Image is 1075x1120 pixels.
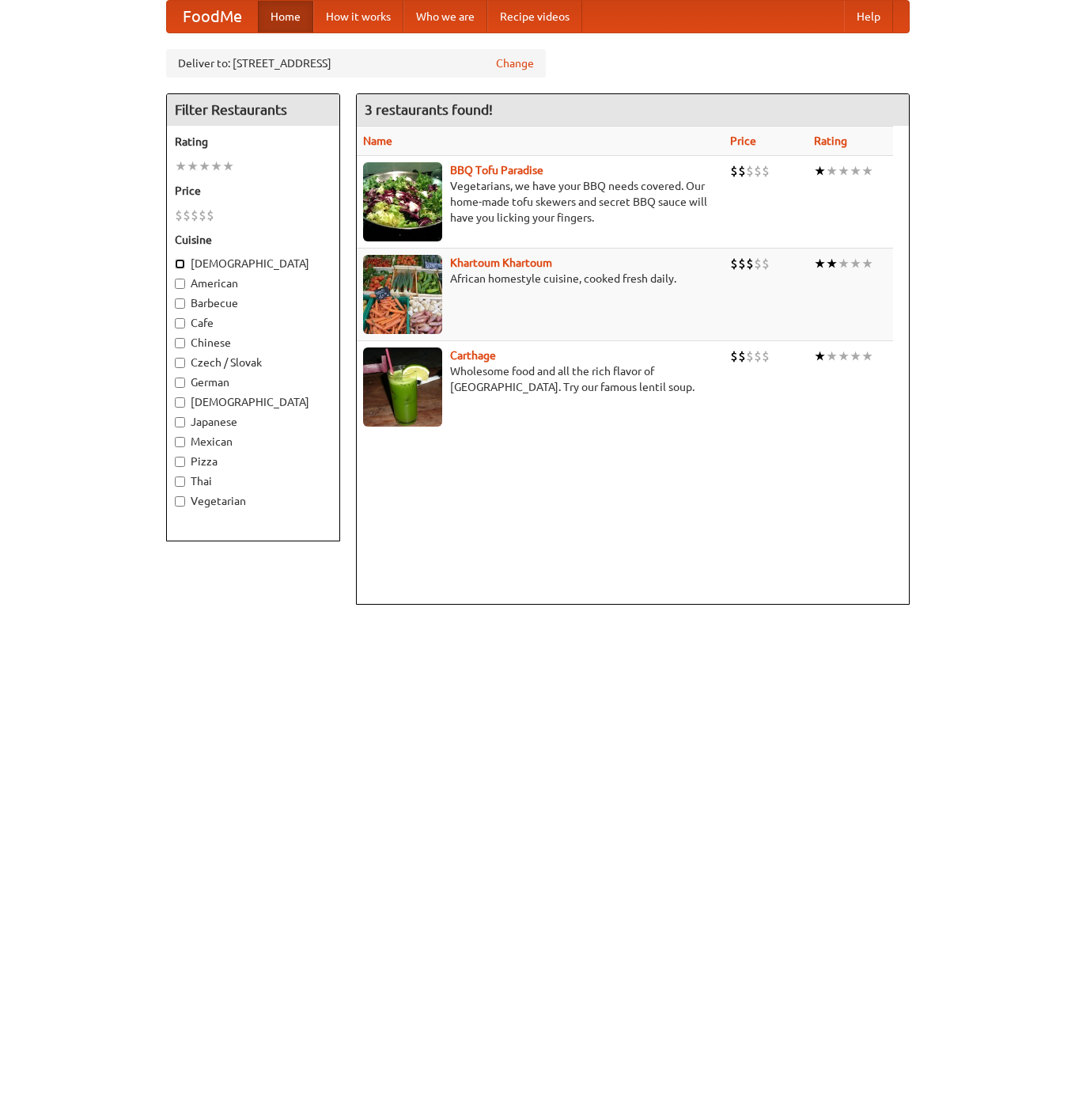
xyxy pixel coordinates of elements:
p: African homestyle cuisine, cooked fresh daily. [363,271,717,287]
li: $ [191,207,199,224]
li: $ [183,207,191,224]
a: Change [496,55,534,71]
input: Barbecue [175,298,185,309]
li: $ [746,162,754,180]
input: [DEMOGRAPHIC_DATA] [175,397,185,408]
li: ★ [850,162,861,180]
label: [DEMOGRAPHIC_DATA] [175,394,331,410]
label: German [175,374,331,390]
div: Deliver to: [STREET_ADDRESS] [166,49,546,78]
li: ★ [826,255,838,272]
input: Czech / Slovak [175,358,185,368]
a: Carthage [450,349,496,362]
p: Vegetarians, we have your BBQ needs covered. Our home-made tofu skewers and secret BBQ sauce will... [363,178,717,226]
li: $ [730,255,738,272]
input: Mexican [175,437,185,447]
label: [DEMOGRAPHIC_DATA] [175,256,331,271]
li: $ [738,162,746,180]
a: Home [258,1,313,32]
label: Japanese [175,414,331,430]
h4: Filter Restaurants [167,94,339,126]
li: ★ [861,255,873,272]
a: Recipe videos [487,1,582,32]
li: ★ [814,162,826,180]
label: Czech / Slovak [175,355,331,370]
a: Help [844,1,893,32]
li: ★ [850,255,861,272]
ng-pluralize: 3 restaurants found! [365,102,493,117]
li: ★ [814,347,826,365]
li: ★ [826,347,838,365]
li: $ [175,207,183,224]
li: $ [730,162,738,180]
p: Wholesome food and all the rich flavor of [GEOGRAPHIC_DATA]. Try our famous lentil soup. [363,363,717,395]
li: $ [754,162,762,180]
li: $ [762,162,770,180]
li: $ [738,347,746,365]
h5: Rating [175,134,331,150]
li: ★ [838,255,850,272]
li: ★ [826,162,838,180]
a: Khartoum Khartoum [450,256,552,269]
li: ★ [850,347,861,365]
input: [DEMOGRAPHIC_DATA] [175,259,185,269]
li: $ [754,255,762,272]
li: ★ [838,347,850,365]
li: ★ [838,162,850,180]
li: $ [738,255,746,272]
input: Chinese [175,338,185,348]
label: Barbecue [175,295,331,311]
a: Price [730,135,756,147]
h5: Price [175,183,331,199]
a: How it works [313,1,403,32]
label: American [175,275,331,291]
li: ★ [814,255,826,272]
input: Thai [175,476,185,487]
input: Cafe [175,318,185,328]
input: Pizza [175,457,185,467]
li: $ [199,207,206,224]
input: Vegetarian [175,496,185,507]
li: ★ [199,158,210,175]
a: Name [363,135,392,147]
h5: Cuisine [175,232,331,248]
li: ★ [175,158,187,175]
label: Chinese [175,335,331,351]
label: Thai [175,473,331,489]
li: ★ [861,347,873,365]
li: $ [762,255,770,272]
li: $ [730,347,738,365]
li: $ [206,207,214,224]
label: Mexican [175,434,331,450]
li: ★ [210,158,222,175]
li: ★ [861,162,873,180]
label: Cafe [175,315,331,331]
li: ★ [187,158,199,175]
input: Japanese [175,417,185,427]
input: American [175,279,185,289]
label: Vegetarian [175,493,331,509]
li: $ [762,347,770,365]
input: German [175,378,185,388]
a: BBQ Tofu Paradise [450,164,543,177]
a: FoodMe [167,1,258,32]
img: carthage.jpg [363,347,442,427]
img: khartoum.jpg [363,255,442,334]
li: $ [746,255,754,272]
img: tofuparadise.jpg [363,162,442,241]
li: ★ [222,158,234,175]
label: Pizza [175,454,331,469]
li: $ [754,347,762,365]
li: $ [746,347,754,365]
a: Rating [814,135,847,147]
a: Who we are [403,1,487,32]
